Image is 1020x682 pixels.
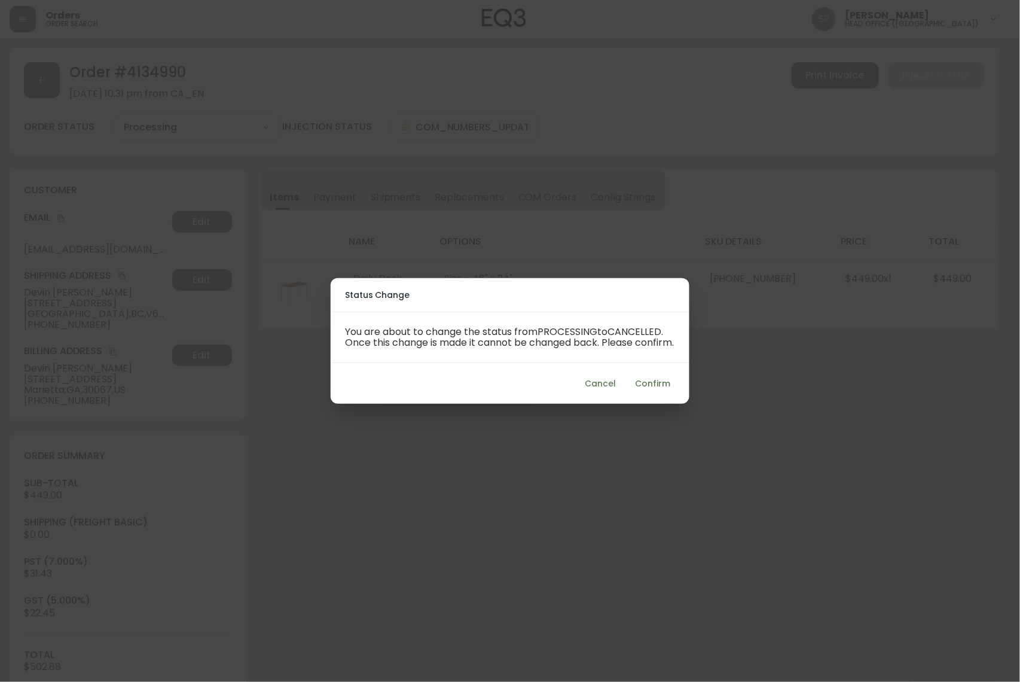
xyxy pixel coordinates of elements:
button: Confirm [630,373,675,395]
button: Cancel [580,373,621,395]
span: Cancel [585,376,616,391]
p: You are about to change the status from PROCESSING to CANCELLED . Once this change is made it can... [345,327,675,348]
span: Confirm [635,376,670,391]
h2: Status Change [345,288,675,302]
